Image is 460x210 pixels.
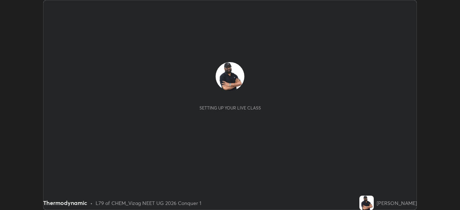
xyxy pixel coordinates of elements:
[377,199,417,207] div: [PERSON_NAME]
[359,196,374,210] img: 6f00147d3da648e0a4435eefe47959d5.jpg
[96,199,201,207] div: L79 of CHEM_Vizag NEET UG 2026 Conquer 1
[199,105,261,111] div: Setting up your live class
[90,199,93,207] div: •
[216,62,244,91] img: 6f00147d3da648e0a4435eefe47959d5.jpg
[43,199,87,207] div: Thermodynamic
